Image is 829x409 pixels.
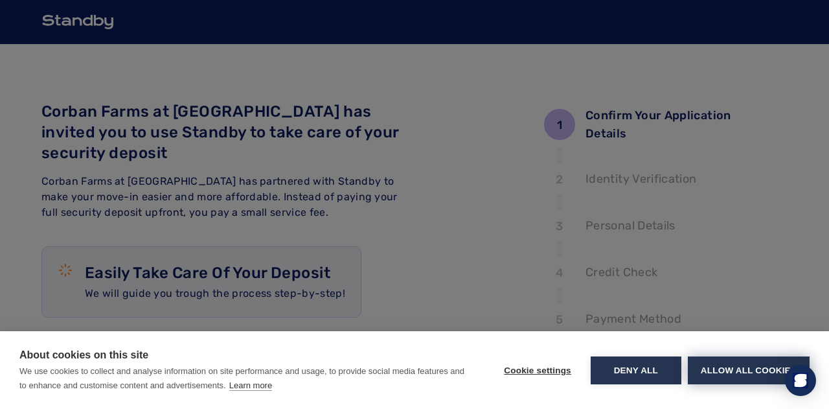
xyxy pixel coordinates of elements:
[19,366,464,390] p: We use cookies to collect and analyse information on site performance and usage, to provide socia...
[591,356,681,384] button: Deny all
[491,356,584,384] button: Cookie settings
[19,349,148,360] strong: About cookies on this site
[785,365,816,396] div: Open Intercom Messenger
[688,356,810,384] button: Allow all cookies
[229,380,272,391] a: Learn more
